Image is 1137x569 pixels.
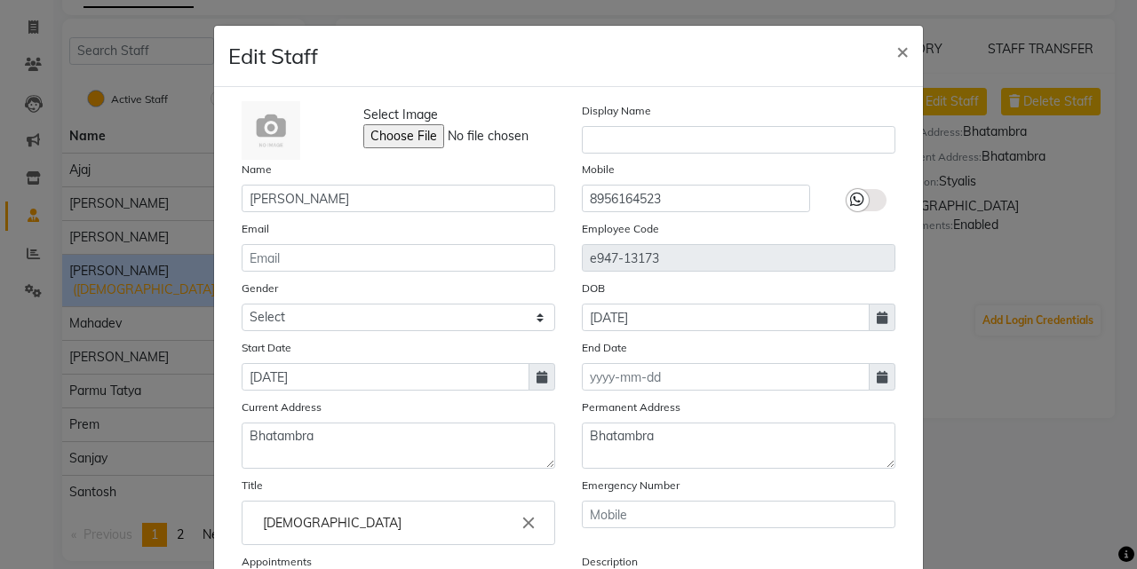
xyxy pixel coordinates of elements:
input: yyyy-mm-dd [582,304,870,331]
h4: Edit Staff [228,40,318,72]
label: Mobile [582,162,615,178]
label: Start Date [242,340,291,356]
label: Employee Code [582,221,659,237]
label: Display Name [582,103,651,119]
label: Gender [242,281,278,296]
input: Select Image [363,124,605,148]
label: End Date [582,340,627,356]
label: Emergency Number [582,478,680,494]
label: DOB [582,281,605,296]
button: Close [882,26,923,75]
input: yyyy-mm-dd [242,363,529,391]
input: Enter the Title [250,505,547,541]
label: Name [242,162,272,178]
input: Mobile [582,501,895,528]
i: Close [519,513,538,533]
img: Cinque Terre [242,101,300,160]
label: Current Address [242,399,322,415]
span: Select Image [363,106,438,124]
input: Email [242,244,555,272]
label: Email [242,221,269,237]
input: Name [242,185,555,212]
input: Mobile [582,185,810,212]
span: × [896,37,909,64]
label: Permanent Address [582,399,680,415]
input: yyyy-mm-dd [582,363,870,391]
input: Employee Code [582,244,895,272]
label: Title [242,478,263,494]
